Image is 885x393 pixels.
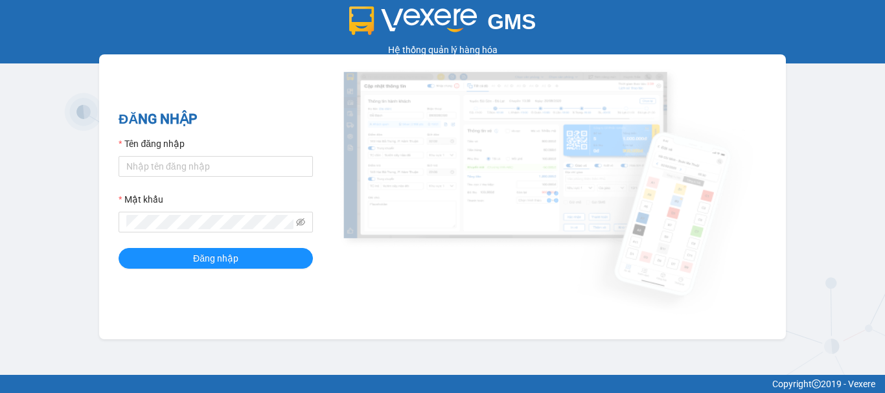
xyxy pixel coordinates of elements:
[119,109,313,130] h2: ĐĂNG NHẬP
[812,379,821,388] span: copyright
[349,6,477,35] img: logo 2
[119,156,313,177] input: Tên đăng nhập
[119,192,163,207] label: Mật khẩu
[193,251,238,265] span: Đăng nhập
[119,137,185,151] label: Tên đăng nhập
[296,218,305,227] span: eye-invisible
[487,10,536,34] span: GMS
[10,377,875,391] div: Copyright 2019 - Vexere
[119,248,313,269] button: Đăng nhập
[126,215,293,229] input: Mật khẩu
[349,19,536,30] a: GMS
[3,43,882,57] div: Hệ thống quản lý hàng hóa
